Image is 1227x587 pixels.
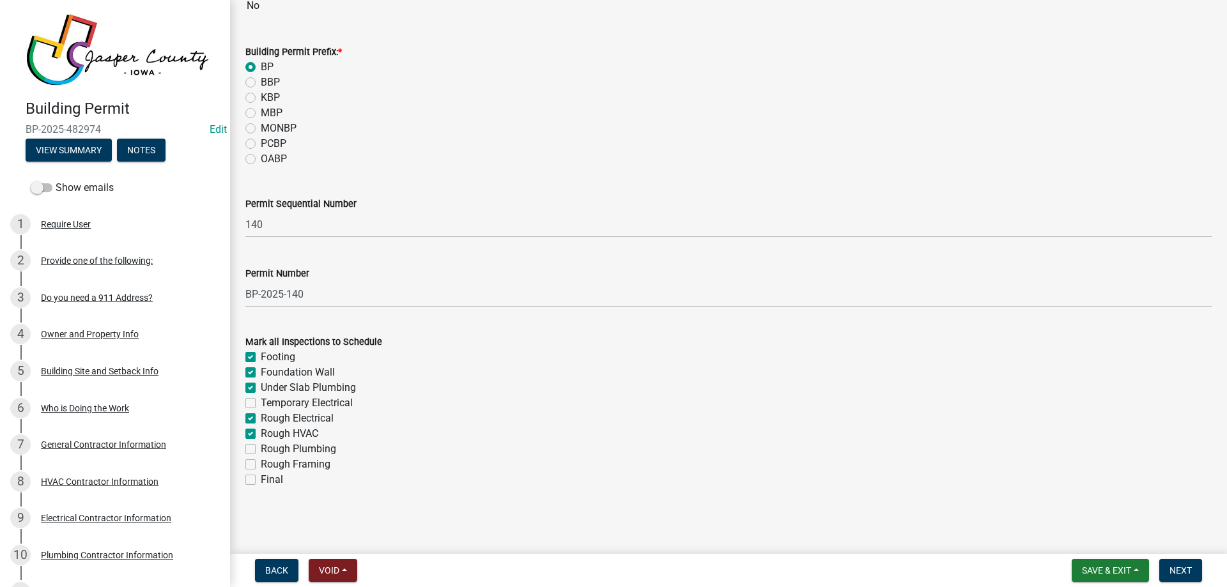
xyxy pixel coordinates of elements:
[319,565,339,576] span: Void
[261,90,280,105] label: KBP
[261,349,295,365] label: Footing
[1082,565,1131,576] span: Save & Exit
[41,477,158,486] div: HVAC Contractor Information
[117,146,166,156] wm-modal-confirm: Notes
[10,250,31,271] div: 2
[245,48,342,57] label: Building Permit Prefix:
[261,441,336,457] label: Rough Plumbing
[261,457,330,472] label: Rough Framing
[26,123,204,135] span: BP-2025-482974
[10,287,31,308] div: 3
[261,472,283,487] label: Final
[261,121,297,136] label: MONBP
[26,13,210,86] img: Jasper County, Iowa
[41,367,158,376] div: Building Site and Setback Info
[245,338,382,347] label: Mark all Inspections to Schedule
[1169,565,1192,576] span: Next
[10,545,31,565] div: 10
[41,551,173,560] div: Plumbing Contractor Information
[10,361,31,381] div: 5
[261,75,280,90] label: BBP
[261,151,287,167] label: OABP
[255,559,298,582] button: Back
[210,123,227,135] a: Edit
[261,365,335,380] label: Foundation Wall
[261,105,282,121] label: MBP
[1159,559,1202,582] button: Next
[245,200,357,209] label: Permit Sequential Number
[265,565,288,576] span: Back
[261,59,274,75] label: BP
[210,123,227,135] wm-modal-confirm: Edit Application Number
[41,514,171,522] div: Electrical Contractor Information
[41,293,153,302] div: Do you need a 911 Address?
[261,395,353,411] label: Temporary Electrical
[26,100,220,118] h4: Building Permit
[41,440,166,449] div: General Contractor Information
[1072,559,1149,582] button: Save & Exit
[10,398,31,418] div: 6
[261,426,318,441] label: Rough HVAC
[245,270,309,278] label: Permit Number
[41,220,91,229] div: Require User
[309,559,357,582] button: Void
[41,256,153,265] div: Provide one of the following:
[261,411,334,426] label: Rough Electrical
[10,214,31,234] div: 1
[41,404,129,413] div: Who is Doing the Work
[41,330,139,339] div: Owner and Property Info
[26,139,112,162] button: View Summary
[261,136,286,151] label: PCBP
[10,471,31,492] div: 8
[31,180,114,195] label: Show emails
[117,139,166,162] button: Notes
[10,434,31,455] div: 7
[10,324,31,344] div: 4
[10,508,31,528] div: 9
[261,380,356,395] label: Under Slab Plumbing
[26,146,112,156] wm-modal-confirm: Summary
